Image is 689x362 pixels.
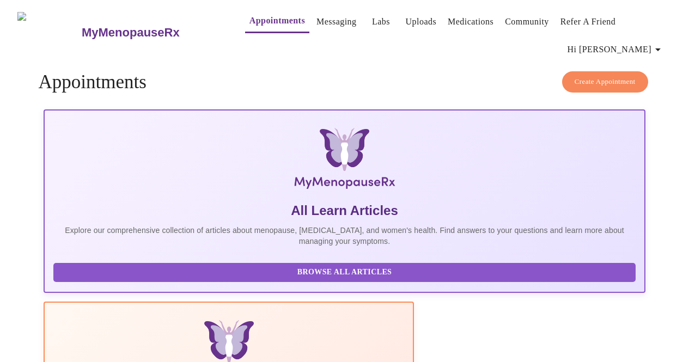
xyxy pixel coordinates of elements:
p: Explore our comprehensive collection of articles about menopause, [MEDICAL_DATA], and women's hea... [53,225,635,247]
a: Uploads [406,14,437,29]
span: Browse All Articles [64,266,624,279]
img: MyMenopauseRx Logo [17,12,80,53]
a: Browse All Articles [53,267,638,276]
a: Appointments [249,13,305,28]
button: Refer a Friend [556,11,620,33]
button: Hi [PERSON_NAME] [563,39,669,60]
button: Browse All Articles [53,263,635,282]
h5: All Learn Articles [53,202,635,219]
button: Appointments [245,10,309,33]
a: MyMenopauseRx [80,14,223,52]
button: Labs [364,11,399,33]
span: Hi [PERSON_NAME] [568,42,664,57]
a: Refer a Friend [560,14,616,29]
a: Messaging [316,14,356,29]
a: Labs [372,14,390,29]
button: Messaging [312,11,361,33]
h3: MyMenopauseRx [82,26,180,40]
img: MyMenopauseRx Logo [144,128,545,193]
h4: Appointments [38,71,650,93]
button: Medications [443,11,498,33]
span: Create Appointment [575,76,636,88]
a: Medications [448,14,493,29]
button: Community [501,11,553,33]
button: Uploads [401,11,441,33]
a: Community [505,14,549,29]
button: Create Appointment [562,71,648,93]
